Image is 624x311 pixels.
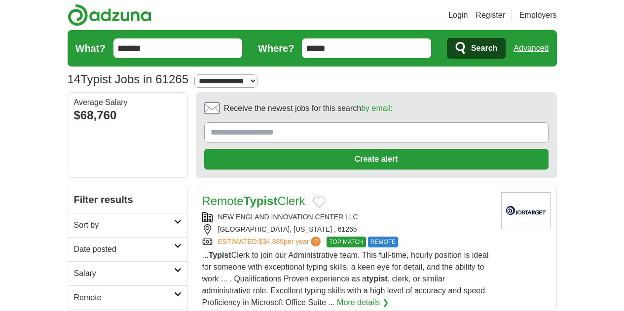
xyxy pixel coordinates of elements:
a: Date posted [68,237,187,261]
span: Receive the newest jobs for this search : [224,103,393,114]
img: Adzuna logo [68,4,151,26]
span: Search [471,38,497,58]
h2: Filter results [68,186,187,213]
a: ESTIMATED:$34,889per year? [218,237,323,247]
h2: Remote [74,292,174,304]
a: Register [476,9,505,21]
a: by email [361,104,391,112]
span: REMOTE [368,237,398,247]
button: Create alert [204,149,549,170]
h2: Salary [74,268,174,279]
strong: typist [367,275,388,283]
button: Add to favorite jobs [313,196,326,208]
a: Advanced [514,38,549,58]
label: What? [75,41,106,56]
a: Login [448,9,468,21]
div: NEW ENGLAND INNOVATION CENTER LLC [202,212,493,222]
span: $34,889 [258,238,284,245]
button: Search [447,38,506,59]
div: [GEOGRAPHIC_DATA], [US_STATE] , 61265 [202,224,493,235]
a: Salary [68,261,187,285]
a: More details ❯ [337,297,389,309]
span: ... Clerk to join our Administrative team. This full-time, hourly position is ideal for someone w... [202,251,489,307]
span: TOP MATCH [327,237,366,247]
a: Employers [519,9,557,21]
img: Company logo [501,192,551,229]
a: Sort by [68,213,187,237]
span: ? [311,237,321,246]
h2: Date posted [74,243,174,255]
a: Remote [68,285,187,310]
div: Average Salary [74,99,182,106]
label: Where? [258,41,294,56]
div: $68,760 [74,106,182,124]
a: RemoteTypistClerk [202,194,305,207]
h2: Sort by [74,219,174,231]
strong: Typist [244,194,278,207]
h1: Typist Jobs in 61265 [68,72,189,86]
span: 14 [68,70,81,88]
strong: Typist [209,251,231,259]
